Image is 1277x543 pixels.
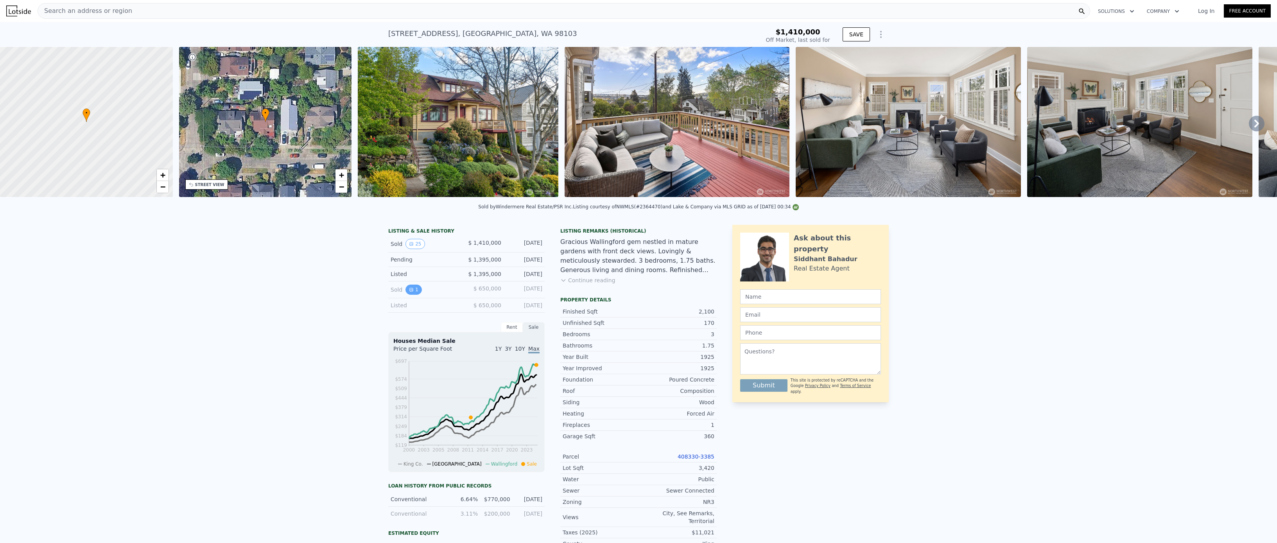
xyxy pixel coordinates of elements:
tspan: $697 [395,358,407,364]
tspan: 2020 [506,447,518,453]
span: [GEOGRAPHIC_DATA] [432,461,482,467]
div: Listing Remarks (Historical) [560,228,717,234]
img: Sale: 116953471 Parcel: 97974445 [565,47,790,197]
div: Foundation [563,376,638,384]
span: + [339,170,344,180]
button: Company [1141,4,1186,18]
div: 1925 [638,353,714,361]
div: Bathrooms [563,342,638,349]
div: Roof [563,387,638,395]
div: Conventional [391,495,446,503]
span: $1,410,000 [776,28,820,36]
span: + [160,170,165,180]
button: Solutions [1092,4,1141,18]
div: 2,100 [638,308,714,315]
div: [DATE] [508,301,542,309]
button: Submit [740,379,787,392]
img: Sale: 116953471 Parcel: 97974445 [1027,47,1252,197]
div: Forced Air [638,410,714,418]
div: Water [563,475,638,483]
span: − [339,182,344,192]
a: Terms of Service [840,384,871,388]
div: Houses Median Sale [393,337,540,345]
a: Privacy Policy [805,384,830,388]
div: City, See Remarks, Territorial [638,509,714,525]
div: $200,000 [482,510,510,518]
img: NWMLS Logo [793,204,799,210]
tspan: $509 [395,386,407,391]
div: STREET VIEW [195,182,224,188]
div: Garage Sqft [563,432,638,440]
div: 3.11% [450,510,478,518]
img: Lotside [6,5,31,16]
tspan: 2017 [491,447,504,453]
div: Fireplaces [563,421,638,429]
div: 1925 [638,364,714,372]
tspan: 2011 [462,447,474,453]
div: Real Estate Agent [794,264,850,273]
div: Composition [638,387,714,395]
div: Price per Square Foot [393,345,466,357]
div: [DATE] [508,270,542,278]
div: Sale [523,322,545,332]
div: Rent [501,322,523,332]
div: [DATE] [515,495,542,503]
div: Estimated Equity [388,530,545,536]
a: Free Account [1224,4,1271,18]
div: Year Built [563,353,638,361]
div: 3,420 [638,464,714,472]
a: Log In [1189,7,1224,15]
a: Zoom in [335,169,347,181]
div: 170 [638,319,714,327]
div: $770,000 [482,495,510,503]
div: Finished Sqft [563,308,638,315]
div: 6.64% [450,495,478,503]
div: Sold [391,239,460,249]
div: Loan history from public records [388,483,545,489]
tspan: $119 [395,443,407,448]
input: Name [740,289,881,304]
a: Zoom out [157,181,169,193]
button: View historical data [405,239,425,249]
tspan: 2003 [418,447,430,453]
span: Max [528,346,540,353]
tspan: $444 [395,395,407,401]
tspan: $574 [395,376,407,382]
span: King Co. [404,461,423,467]
div: Siddhant Bahadur [794,254,857,264]
div: Listed [391,270,460,278]
span: 1Y [495,346,502,352]
div: Parcel [563,453,638,461]
button: View historical data [405,285,422,295]
div: [DATE] [508,285,542,295]
div: Views [563,513,638,521]
button: Continue reading [560,276,615,284]
div: 3 [638,330,714,338]
div: Ask about this property [794,233,881,254]
a: Zoom in [157,169,169,181]
span: $ 650,000 [473,285,501,292]
div: Listed [391,301,460,309]
div: Gracious Wallingford gem nestled in mature gardens with front deck views. Lovingly & meticulously... [560,237,717,275]
div: Heating [563,410,638,418]
div: Poured Concrete [638,376,714,384]
input: Phone [740,325,881,340]
div: Unfinished Sqft [563,319,638,327]
div: Wood [638,398,714,406]
div: Property details [560,297,717,303]
span: Wallingford [491,461,518,467]
input: Email [740,307,881,322]
a: 408330-3385 [678,453,714,460]
div: Listing courtesy of NWMLS (#2364470) and Lake & Company via MLS GRID as of [DATE] 00:34 [573,204,798,210]
a: Zoom out [335,181,347,193]
tspan: 2005 [432,447,445,453]
div: [STREET_ADDRESS] , [GEOGRAPHIC_DATA] , WA 98103 [388,28,577,39]
tspan: 2014 [477,447,489,453]
div: NR3 [638,498,714,506]
tspan: 2023 [521,447,533,453]
div: Public [638,475,714,483]
div: Conventional [391,510,446,518]
div: Siding [563,398,638,406]
div: • [262,108,269,122]
div: Sold [391,285,460,295]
